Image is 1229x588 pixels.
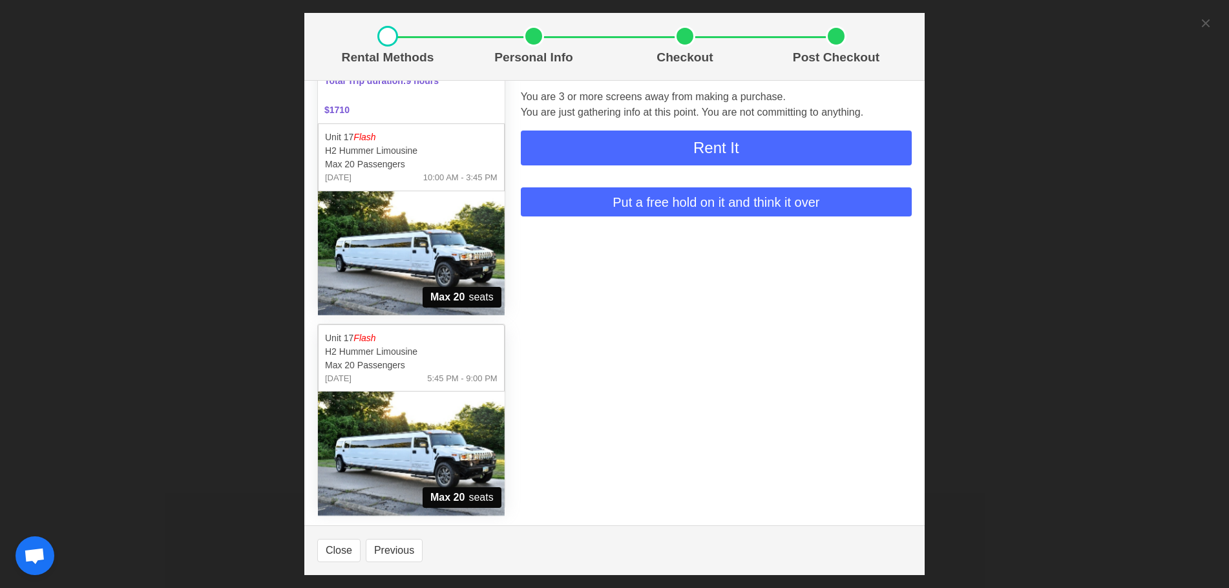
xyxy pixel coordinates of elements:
[16,536,54,575] a: Open chat
[521,105,912,120] p: You are just gathering info at this point. You are not committing to anything.
[325,171,352,184] span: [DATE]
[325,331,498,345] p: Unit 17
[423,287,501,308] span: seats
[317,539,361,562] button: Close
[613,193,819,212] span: Put a free hold on it and think it over
[521,131,912,165] button: Rent It
[318,191,505,315] img: 17%2001.jpg
[324,105,350,115] b: $1710
[423,487,501,508] span: seats
[325,131,498,144] p: Unit 17
[766,48,907,67] p: Post Checkout
[693,139,739,156] span: Rent It
[521,89,912,105] p: You are 3 or more screens away from making a purchase.
[325,372,352,385] span: [DATE]
[423,171,498,184] span: 10:00 AM - 3:45 PM
[521,187,912,216] button: Put a free hold on it and think it over
[325,144,498,158] p: H2 Hummer Limousine
[406,76,439,86] span: 9 hours
[322,48,453,67] p: Rental Methods
[325,359,498,372] p: Max 20 Passengers
[353,333,375,343] em: Flash
[325,158,498,171] p: Max 20 Passengers
[317,67,506,96] span: Total Trip duration:
[463,48,604,67] p: Personal Info
[318,392,505,516] img: 17%2001.jpg
[366,539,423,562] button: Previous
[325,345,498,359] p: H2 Hummer Limousine
[430,490,465,505] strong: Max 20
[614,48,755,67] p: Checkout
[427,372,497,385] span: 5:45 PM - 9:00 PM
[430,289,465,305] strong: Max 20
[353,132,375,142] em: Flash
